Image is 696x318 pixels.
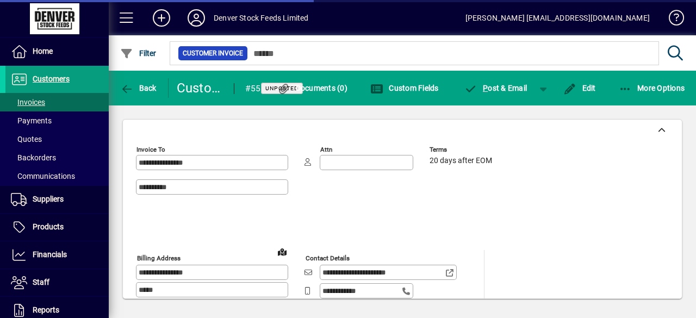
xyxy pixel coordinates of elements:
span: 20 days after EOM [430,157,492,165]
span: Home [33,47,53,55]
span: ost & Email [464,84,527,92]
button: Post & Email [459,78,533,98]
div: [PERSON_NAME] [EMAIL_ADDRESS][DOMAIN_NAME] [465,9,650,27]
span: Customers [33,74,70,83]
a: Products [5,214,109,241]
div: Denver Stock Feeds Limited [214,9,309,27]
span: More Options [619,84,685,92]
a: Communications [5,167,109,185]
span: Reports [33,305,59,314]
span: Suppliers [33,195,64,203]
span: Terms [430,146,495,153]
button: Back [117,78,159,98]
span: Financials [33,250,67,259]
a: Staff [5,269,109,296]
a: Payments [5,111,109,130]
span: Payments [11,116,52,125]
button: More Options [616,78,688,98]
a: View on map [274,243,291,260]
button: Add [144,8,179,28]
span: Back [120,84,157,92]
div: Customer Invoice [177,79,223,97]
span: Edit [563,84,596,92]
button: Edit [561,78,599,98]
a: Quotes [5,130,109,148]
mat-label: Invoice To [136,146,165,153]
a: Suppliers [5,186,109,213]
span: Documents (0) [277,84,347,92]
span: Filter [120,49,157,58]
span: Communications [11,172,75,180]
button: Filter [117,43,159,63]
a: Knowledge Base [661,2,682,38]
mat-label: Attn [320,146,332,153]
div: #55291 [245,80,266,97]
button: Custom Fields [368,78,442,98]
a: Home [5,38,109,65]
app-page-header-button: Back [109,78,169,98]
span: Customer Invoice [183,48,243,59]
span: Invoices [11,98,45,107]
span: Custom Fields [370,84,439,92]
span: Quotes [11,135,42,144]
a: Invoices [5,93,109,111]
span: P [483,84,488,92]
span: Products [33,222,64,231]
button: Profile [179,8,214,28]
button: Documents (0) [274,78,350,98]
span: Backorders [11,153,56,162]
a: Financials [5,241,109,269]
a: Backorders [5,148,109,167]
span: Staff [33,278,49,286]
